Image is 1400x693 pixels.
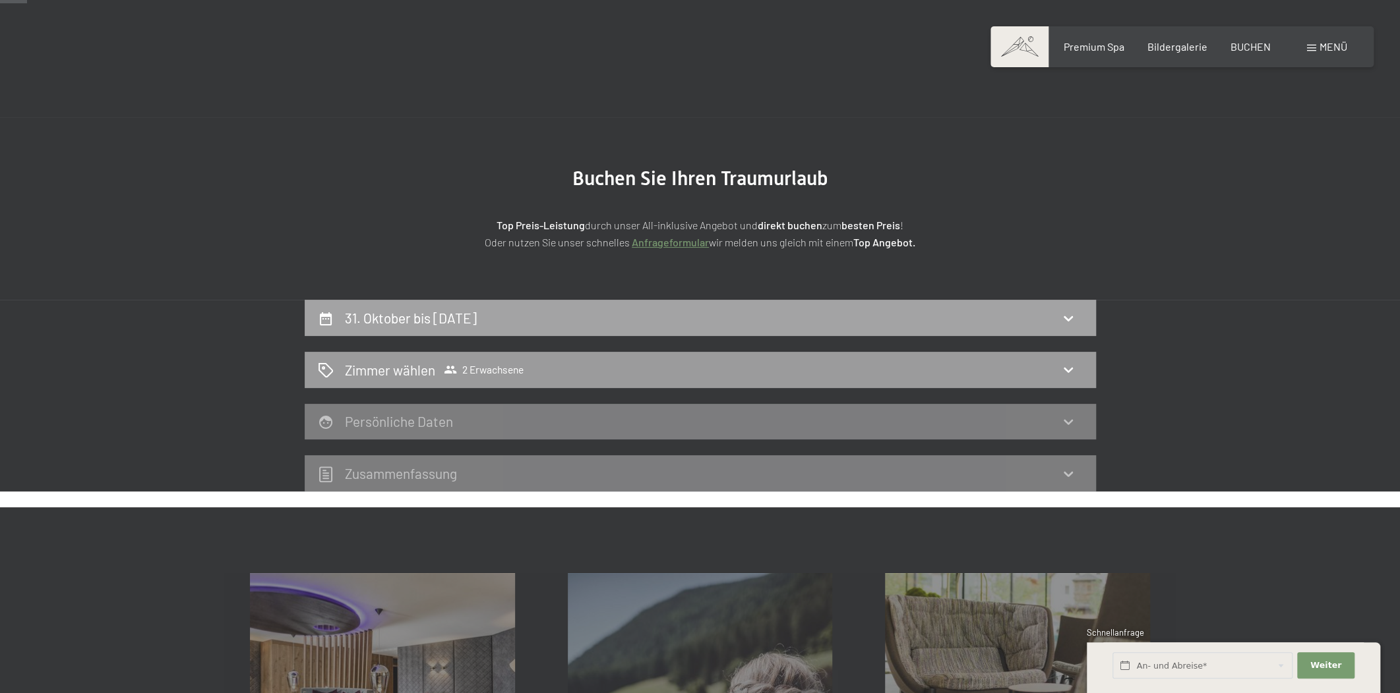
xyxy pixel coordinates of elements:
[345,465,457,482] h2: Zusammen­fassung
[1310,659,1341,671] span: Weiter
[497,219,585,231] strong: Top Preis-Leistung
[1087,627,1144,638] span: Schnellanfrage
[841,219,900,231] strong: besten Preis
[1297,652,1354,679] button: Weiter
[1320,40,1347,53] span: Menü
[853,236,915,248] strong: Top Angebot.
[758,219,822,231] strong: direkt buchen
[572,167,828,190] span: Buchen Sie Ihren Traumurlaub
[1147,40,1207,53] a: Bildergalerie
[1231,40,1271,53] a: BUCHEN
[345,360,435,379] h2: Zimmer wählen
[371,217,1030,250] p: durch unser All-inklusive Angebot und zum ! Oder nutzen Sie unser schnelles wir melden uns gleich...
[345,310,477,326] h2: 31. Oktober bis [DATE]
[632,236,709,248] a: Anfrageformular
[345,413,453,430] h2: Persönliche Daten
[1063,40,1124,53] a: Premium Spa
[444,363,524,376] span: 2 Erwachsene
